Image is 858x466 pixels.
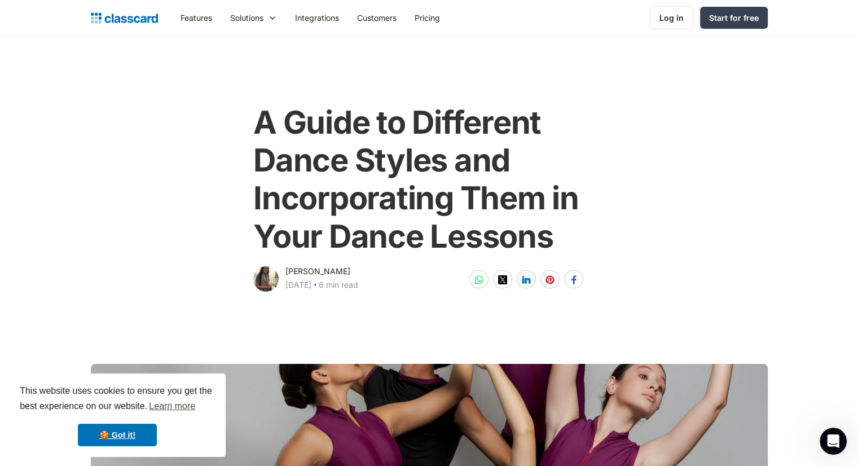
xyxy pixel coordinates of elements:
[406,5,449,30] a: Pricing
[319,278,358,292] div: 6 min read
[569,275,578,284] img: facebook-white sharing button
[286,5,348,30] a: Integrations
[498,275,507,284] img: twitter-white sharing button
[820,428,847,455] iframe: Intercom live chat
[650,6,693,29] a: Log in
[230,12,263,24] div: Solutions
[20,384,215,415] span: This website uses cookies to ensure you get the best experience on our website.
[522,275,531,284] img: linkedin-white sharing button
[474,275,483,284] img: whatsapp-white sharing button
[91,10,158,26] a: home
[78,424,157,446] a: dismiss cookie message
[709,12,759,24] div: Start for free
[285,265,350,278] div: [PERSON_NAME]
[545,275,555,284] img: pinterest-white sharing button
[348,5,406,30] a: Customers
[285,278,311,292] div: [DATE]
[221,5,286,30] div: Solutions
[253,104,605,256] h1: A Guide to Different Dance Styles and Incorporating Them in Your Dance Lessons
[659,12,684,24] div: Log in
[311,278,319,294] div: ‧
[9,373,226,457] div: cookieconsent
[171,5,221,30] a: Features
[700,7,768,29] a: Start for free
[147,398,197,415] a: learn more about cookies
